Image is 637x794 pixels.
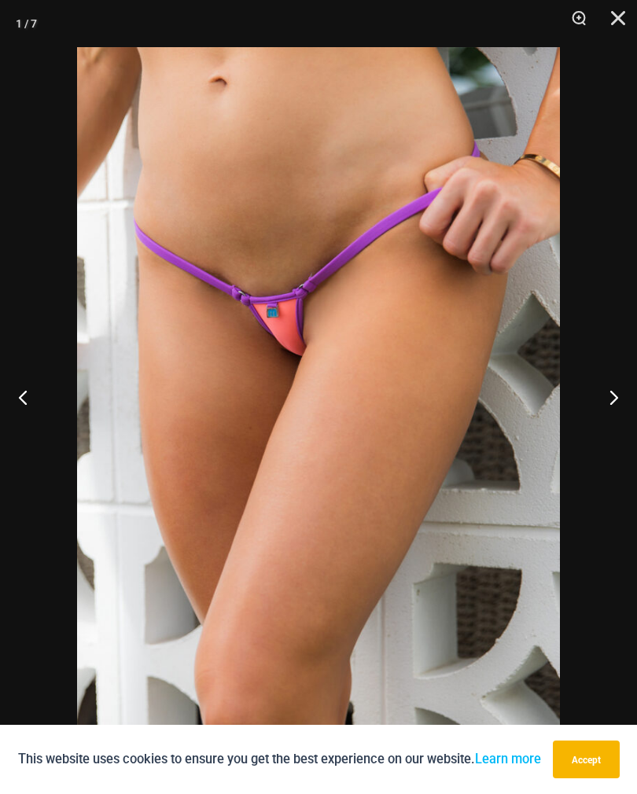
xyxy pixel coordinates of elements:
button: Accept [553,741,620,778]
img: Wild Card Neon Bliss 312 Top 457 Micro 04 [77,47,560,771]
button: Next [578,358,637,436]
div: 1 / 7 [16,12,37,35]
p: This website uses cookies to ensure you get the best experience on our website. [18,748,541,770]
a: Learn more [475,752,541,766]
